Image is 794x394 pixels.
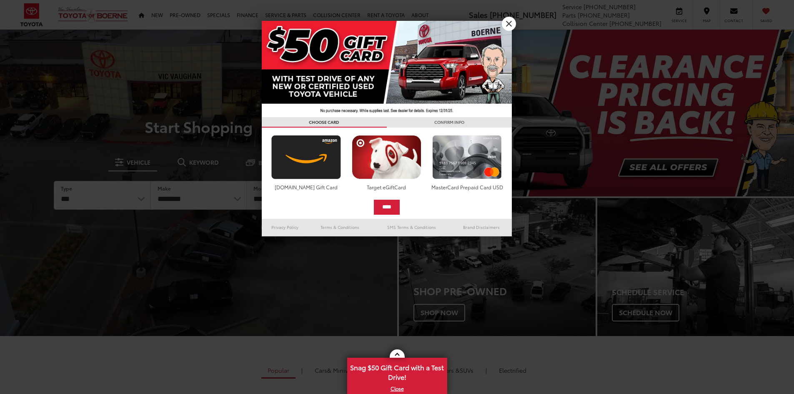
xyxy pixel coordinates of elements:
[387,117,512,128] h3: CONFIRM INFO
[269,183,343,191] div: [DOMAIN_NAME] Gift Card
[451,222,512,232] a: Brand Disclaimers
[262,117,387,128] h3: CHOOSE CARD
[308,222,372,232] a: Terms & Conditions
[372,222,451,232] a: SMS Terms & Conditions
[430,135,504,179] img: mastercard.png
[348,359,446,384] span: Snag $50 Gift Card with a Test Drive!
[262,21,512,117] img: 42635_top_851395.jpg
[430,183,504,191] div: MasterCard Prepaid Card USD
[262,222,308,232] a: Privacy Policy
[269,135,343,179] img: amazoncard.png
[350,135,423,179] img: targetcard.png
[350,183,423,191] div: Target eGiftCard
